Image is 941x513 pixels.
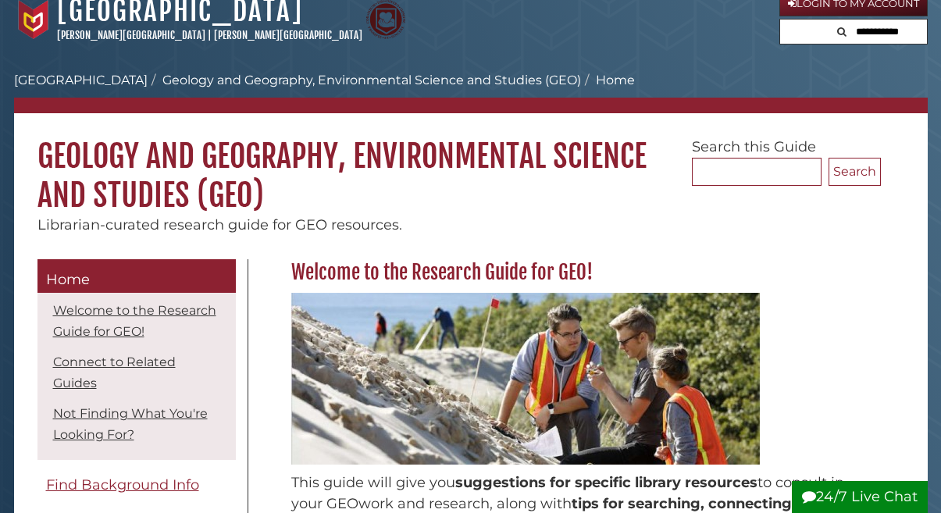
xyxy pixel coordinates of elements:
button: 24/7 Live Chat [792,481,928,513]
span: work and research, along with [358,495,572,512]
span: to consult in your GEO [291,474,844,512]
a: Not Finding What You're Looking For? [53,406,208,442]
span: Librarian-curated research guide for GEO resources. [37,216,402,233]
a: [PERSON_NAME][GEOGRAPHIC_DATA] [214,29,362,41]
a: [PERSON_NAME][GEOGRAPHIC_DATA] [57,29,205,41]
button: Search [829,158,881,186]
a: Welcome to the Research Guide for GEO! [53,303,216,339]
i: Search [837,27,847,37]
a: [GEOGRAPHIC_DATA] [14,73,148,87]
span: suggestions for specific library resources [455,474,757,491]
nav: breadcrumb [14,71,928,113]
span: Home [46,271,90,288]
h2: Welcome to the Research Guide for GEO! [283,260,881,285]
h1: Geology and Geography, Environmental Science and Studies (GEO) [14,113,928,215]
span: This guide will give you [291,474,455,491]
span: | [208,29,212,41]
a: Connect to Related Guides [53,354,176,390]
button: Search [832,20,851,41]
span: Find Background Info [46,476,199,493]
li: Home [581,71,635,90]
a: Find Background Info [37,468,236,503]
a: Geology and Geography, Environmental Science and Studies (GEO) [162,73,581,87]
a: Home [37,259,236,294]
